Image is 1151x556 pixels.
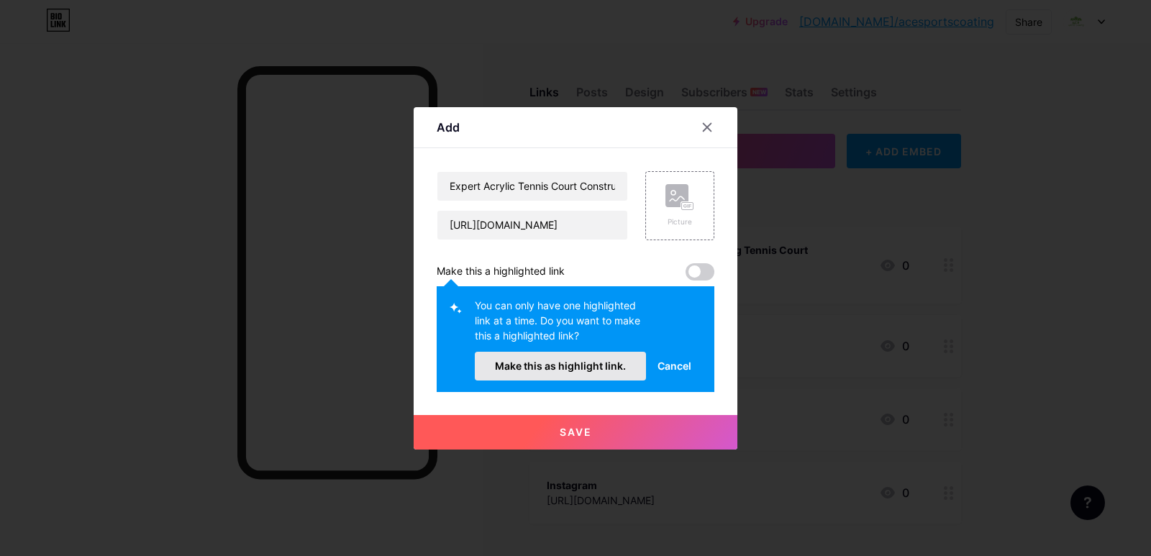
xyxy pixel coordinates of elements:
[560,426,592,438] span: Save
[437,263,565,281] div: Make this a highlighted link
[495,360,626,372] span: Make this as highlight link.
[646,352,703,380] button: Cancel
[475,352,646,380] button: Make this as highlight link.
[437,211,627,240] input: URL
[437,172,627,201] input: Title
[475,298,646,352] div: You can only have one highlighted link at a time. Do you want to make this a highlighted link?
[665,217,694,227] div: Picture
[658,358,691,373] span: Cancel
[414,415,737,450] button: Save
[437,119,460,136] div: Add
